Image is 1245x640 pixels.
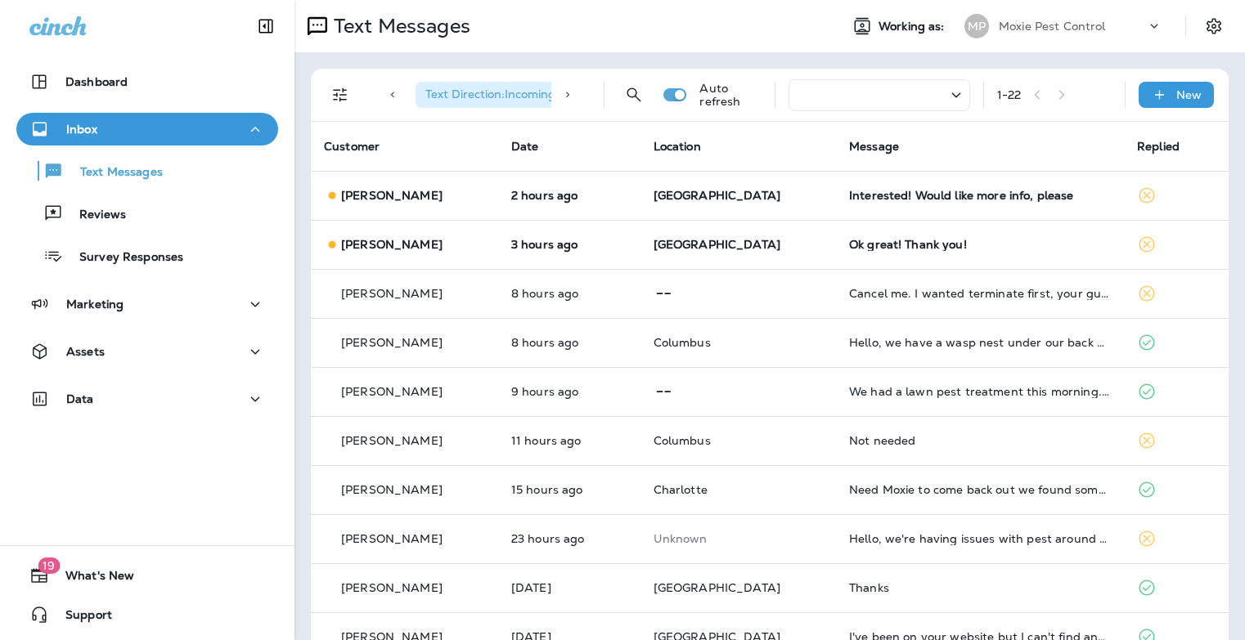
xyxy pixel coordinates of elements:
[849,385,1111,398] div: We had a lawn pest treatment this morning. The tech performing the service asked my husband about...
[425,87,555,101] span: Text Direction : Incoming
[327,14,470,38] p: Text Messages
[324,78,357,111] button: Filters
[341,385,443,398] p: [PERSON_NAME]
[341,238,443,251] p: [PERSON_NAME]
[654,188,780,203] span: [GEOGRAPHIC_DATA]
[511,483,627,496] p: Aug 18, 2025 05:18 AM
[416,82,582,108] div: Text Direction:Incoming
[879,20,948,34] span: Working as:
[511,238,627,251] p: Aug 18, 2025 04:31 PM
[341,287,443,300] p: [PERSON_NAME]
[511,434,627,447] p: Aug 18, 2025 08:57 AM
[65,75,128,88] p: Dashboard
[16,335,278,368] button: Assets
[64,165,163,181] p: Text Messages
[66,392,94,405] p: Data
[699,82,761,108] p: Auto refresh
[341,434,443,447] p: [PERSON_NAME]
[654,139,701,154] span: Location
[66,298,124,311] p: Marketing
[66,123,97,136] p: Inbox
[654,237,780,252] span: [GEOGRAPHIC_DATA]
[849,139,899,154] span: Message
[511,385,627,398] p: Aug 18, 2025 11:18 AM
[16,196,278,230] button: Reviews
[16,154,278,188] button: Text Messages
[243,10,289,43] button: Collapse Sidebar
[341,189,443,202] p: [PERSON_NAME]
[16,598,278,631] button: Support
[49,569,134,589] span: What's New
[999,20,1106,33] p: Moxie Pest Control
[341,483,443,496] p: [PERSON_NAME]
[1199,11,1229,41] button: Settings
[654,532,823,545] p: This customer does not have a last location and the phone number they messaged is not assigned to...
[511,139,539,154] span: Date
[38,557,60,574] span: 19
[63,250,183,266] p: Survey Responses
[964,14,989,38] div: MP
[849,336,1111,349] div: Hello, we have a wasp nest under our back deck. Can we have someone kill it next time they are out?
[849,581,1111,594] div: Thanks
[511,336,627,349] p: Aug 18, 2025 12:11 PM
[1176,88,1202,101] p: New
[654,335,711,350] span: Columbus
[849,238,1111,251] div: Ok great! Thank you!
[16,65,278,98] button: Dashboard
[654,433,711,448] span: Columbus
[341,532,443,545] p: [PERSON_NAME]
[849,483,1111,496] div: Need Moxie to come back out we found some cockroaches in garage and inside house
[16,288,278,320] button: Marketing
[654,580,780,595] span: [GEOGRAPHIC_DATA]
[654,482,708,497] span: Charlotte
[618,78,650,111] button: Search Messages
[324,139,380,154] span: Customer
[66,345,105,358] p: Assets
[16,559,278,592] button: 19What's New
[511,287,627,300] p: Aug 18, 2025 12:22 PM
[341,336,443,349] p: [PERSON_NAME]
[341,581,443,594] p: [PERSON_NAME]
[16,239,278,273] button: Survey Responses
[849,532,1111,545] div: Hello, we're having issues with pest around our house and we need an as needed visit
[511,189,627,202] p: Aug 18, 2025 05:27 PM
[511,581,627,594] p: Aug 17, 2025 07:24 PM
[63,208,126,223] p: Reviews
[997,88,1022,101] div: 1 - 22
[849,189,1111,202] div: Interested! Would like more info, please
[1137,139,1180,154] span: Replied
[49,608,112,628] span: Support
[511,532,627,545] p: Aug 17, 2025 09:16 PM
[849,434,1111,447] div: Not needed
[16,113,278,145] button: Inbox
[849,287,1111,300] div: Cancel me. I wanted terminate first, your guys should up late, past 2 hours. Never got terminate ...
[16,383,278,415] button: Data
